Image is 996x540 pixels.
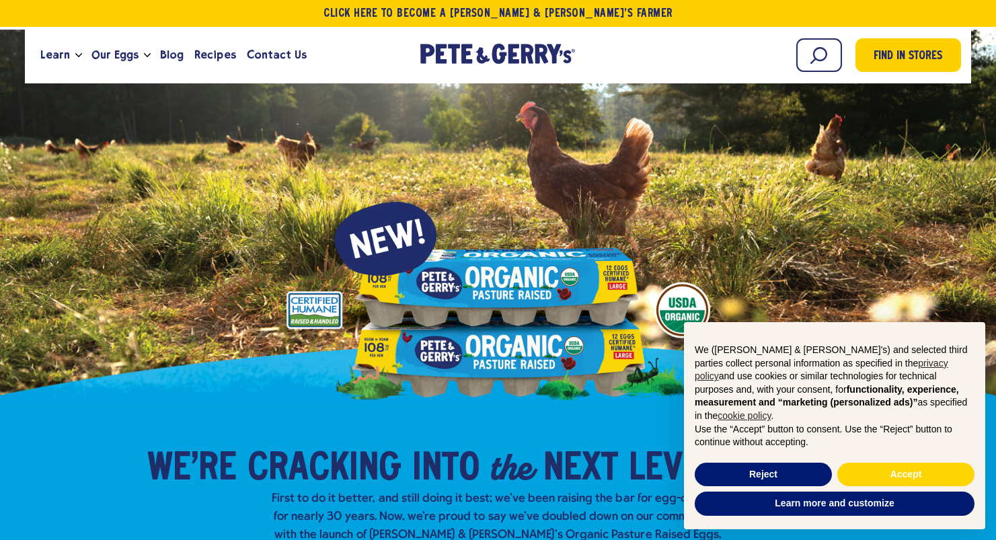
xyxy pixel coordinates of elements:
button: Reject [695,463,832,487]
button: Open the dropdown menu for Learn [75,53,82,58]
input: Search [796,38,842,72]
span: Blog [160,46,184,63]
span: into [412,449,480,490]
button: Learn more and customize [695,492,974,516]
button: Accept [837,463,974,487]
a: Find in Stores [855,38,961,72]
div: Notice [673,311,996,540]
a: Blog [155,37,189,73]
em: the [490,442,533,491]
span: Contact Us [247,46,307,63]
p: We ([PERSON_NAME] & [PERSON_NAME]'s) and selected third parties collect personal information as s... [695,344,974,423]
span: Level [629,449,717,490]
span: Cracking [247,449,401,490]
span: Next [543,449,618,490]
a: Our Eggs [86,37,144,73]
p: Use the “Accept” button to consent. Use the “Reject” button to continue without accepting. [695,423,974,449]
span: Recipes [194,46,235,63]
span: Learn [40,46,70,63]
span: We’re [147,449,237,490]
a: Contact Us [241,37,312,73]
span: Find in Stores [874,48,942,66]
a: Learn [35,37,75,73]
span: Our Eggs [91,46,139,63]
a: Recipes [189,37,241,73]
button: Open the dropdown menu for Our Eggs [144,53,151,58]
a: cookie policy [718,410,771,421]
